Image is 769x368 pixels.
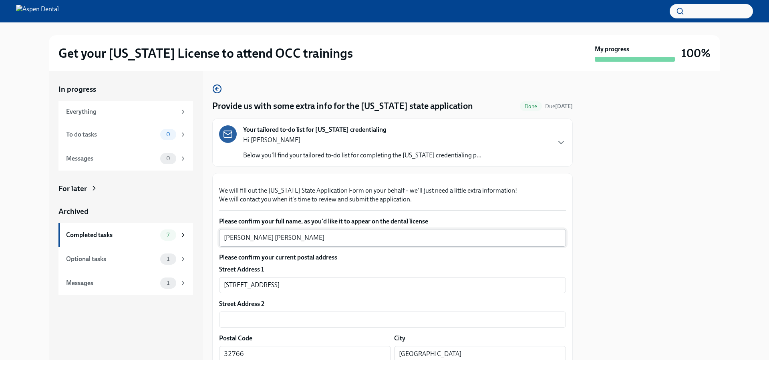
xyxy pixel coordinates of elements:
[545,103,573,110] span: Due
[243,136,481,145] p: Hi [PERSON_NAME]
[595,45,629,54] strong: My progress
[66,255,157,263] div: Optional tasks
[394,334,405,343] label: City
[161,155,175,161] span: 0
[681,46,711,60] h3: 100%
[58,247,193,271] a: Optional tasks1
[555,103,573,110] strong: [DATE]
[58,101,193,123] a: Everything
[66,130,157,139] div: To do tasks
[16,5,59,18] img: Aspen Dental
[219,334,252,343] label: Postal Code
[219,186,566,204] p: We will fill out the [US_STATE] State Application Form on your behalf – we'll just need a little ...
[162,280,174,286] span: 1
[520,103,542,109] span: Done
[66,231,157,239] div: Completed tasks
[58,147,193,171] a: Messages0
[58,84,193,95] a: In progress
[243,151,481,160] p: Below you'll find your tailored to-do list for completing the [US_STATE] credentialing p...
[219,253,566,262] label: Please confirm your current postal address
[219,300,264,308] label: Street Address 2
[58,223,193,247] a: Completed tasks7
[66,154,157,163] div: Messages
[224,233,561,243] textarea: [PERSON_NAME] [PERSON_NAME]
[219,265,264,274] label: Street Address 1
[161,131,175,137] span: 0
[545,103,573,110] span: June 17th, 2025 08:00
[212,100,473,112] h4: Provide us with some extra info for the [US_STATE] state application
[162,232,174,238] span: 7
[58,123,193,147] a: To do tasks0
[162,256,174,262] span: 1
[66,107,176,116] div: Everything
[58,206,193,217] a: Archived
[58,183,193,194] a: For later
[58,271,193,295] a: Messages1
[66,279,157,288] div: Messages
[58,45,353,61] h2: Get your [US_STATE] License to attend OCC trainings
[243,125,387,134] strong: Your tailored to-do list for [US_STATE] credentialing
[219,217,566,226] label: Please confirm your full name, as you'd like it to appear on the dental license
[58,183,87,194] div: For later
